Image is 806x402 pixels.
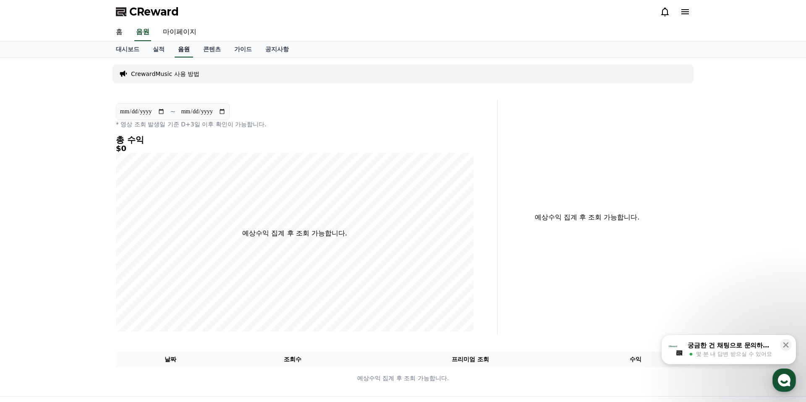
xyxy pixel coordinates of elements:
[116,352,225,367] th: 날짜
[26,279,31,285] span: 홈
[242,228,347,238] p: 예상수익 집계 후 조회 가능합니다.
[360,352,581,367] th: 프리미엄 조회
[108,266,161,287] a: 설정
[131,70,199,78] a: CrewardMusic 사용 방법
[225,352,360,367] th: 조회수
[170,107,175,117] p: ~
[581,352,690,367] th: 수익
[196,42,228,57] a: 콘텐츠
[116,5,179,18] a: CReward
[129,5,179,18] span: CReward
[116,135,474,144] h4: 총 수익
[504,212,670,222] p: 예상수익 집계 후 조회 가능합니다.
[77,279,87,286] span: 대화
[116,144,474,153] h5: $0
[3,266,55,287] a: 홈
[55,266,108,287] a: 대화
[109,23,129,41] a: 홈
[175,42,193,57] a: 음원
[156,23,203,41] a: 마이페이지
[130,279,140,285] span: 설정
[228,42,259,57] a: 가이드
[116,120,474,128] p: * 영상 조회 발생일 기준 D+3일 이후 확인이 가능합니다.
[109,42,146,57] a: 대시보드
[259,42,296,57] a: 공지사항
[146,42,171,57] a: 실적
[116,374,690,383] p: 예상수익 집계 후 조회 가능합니다.
[134,23,151,41] a: 음원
